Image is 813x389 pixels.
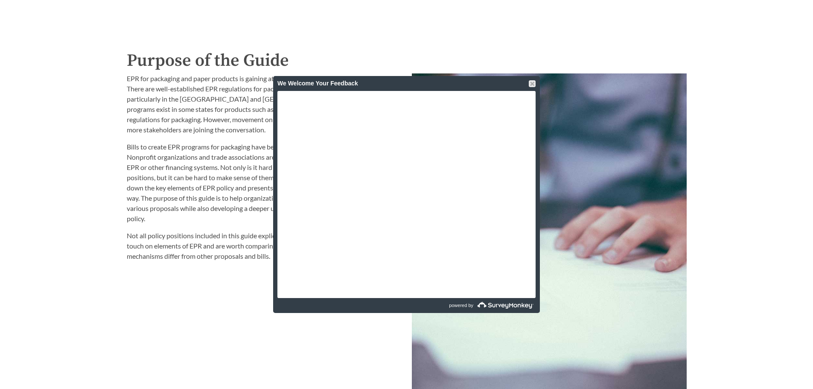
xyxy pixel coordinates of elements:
h2: Purpose of the Guide [127,48,687,73]
a: powered by [408,298,536,313]
div: We Welcome Your Feedback [277,76,536,91]
p: EPR for packaging and paper products is gaining attention in the [GEOGRAPHIC_DATA]. There are wel... [127,73,402,135]
span: powered by [449,298,473,313]
p: Not all policy positions included in this guide explicitly reference EPR. However, they each touc... [127,231,402,261]
p: Bills to create EPR programs for packaging have been introduced at the state and federal level. N... [127,142,402,224]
